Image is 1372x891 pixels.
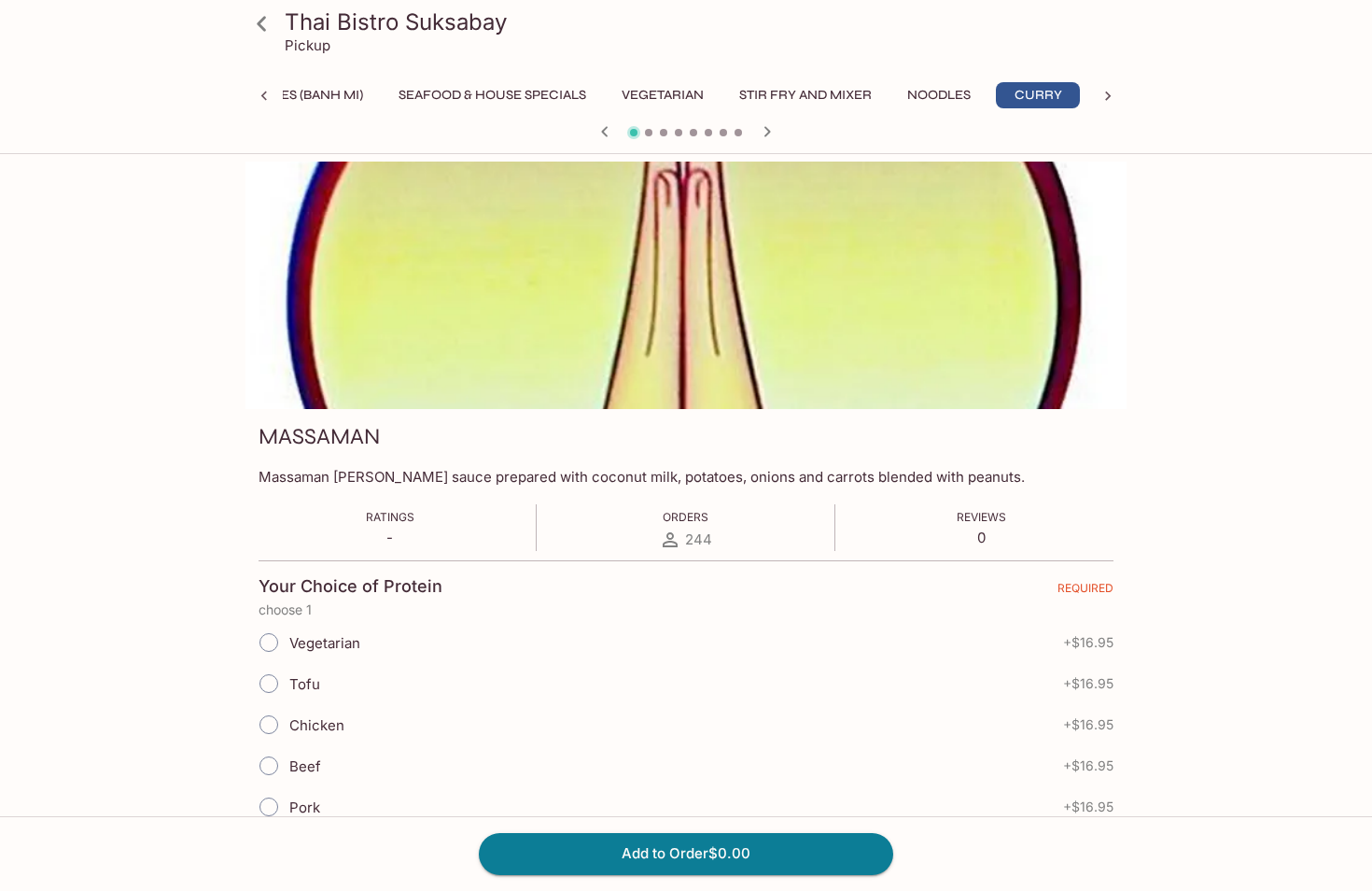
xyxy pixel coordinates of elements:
[479,833,893,874] button: Add to Order$0.00
[685,530,712,548] span: 244
[1063,676,1113,691] span: + $16.95
[897,82,981,108] button: Noodles
[289,675,320,693] span: Tofu
[289,799,320,816] span: Pork
[259,468,1113,486] p: Massaman [PERSON_NAME] sauce prepared with coconut milk, potatoes, onions and carrots blended wit...
[245,162,1127,409] div: MASSAMAN
[1063,717,1113,732] span: + $16.95
[366,510,414,524] span: Ratings
[1063,635,1113,650] span: + $16.95
[1057,581,1113,602] span: REQUIRED
[1063,758,1113,773] span: + $16.95
[729,82,882,108] button: Stir Fry and Mixer
[289,716,344,734] span: Chicken
[285,36,330,54] p: Pickup
[259,576,442,597] h4: Your Choice of Protein
[996,82,1080,108] button: Curry
[259,422,380,451] h3: MASSAMAN
[663,510,708,524] span: Orders
[957,510,1006,524] span: Reviews
[957,529,1006,546] p: 0
[285,7,1119,36] h3: Thai Bistro Suksabay
[196,82,373,108] button: Sandwiches (Banh Mi)
[1063,799,1113,814] span: + $16.95
[611,82,714,108] button: Vegetarian
[259,602,1113,617] p: choose 1
[289,757,321,775] span: Beef
[289,634,360,652] span: Vegetarian
[366,529,414,546] p: -
[388,82,596,108] button: Seafood & House Specials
